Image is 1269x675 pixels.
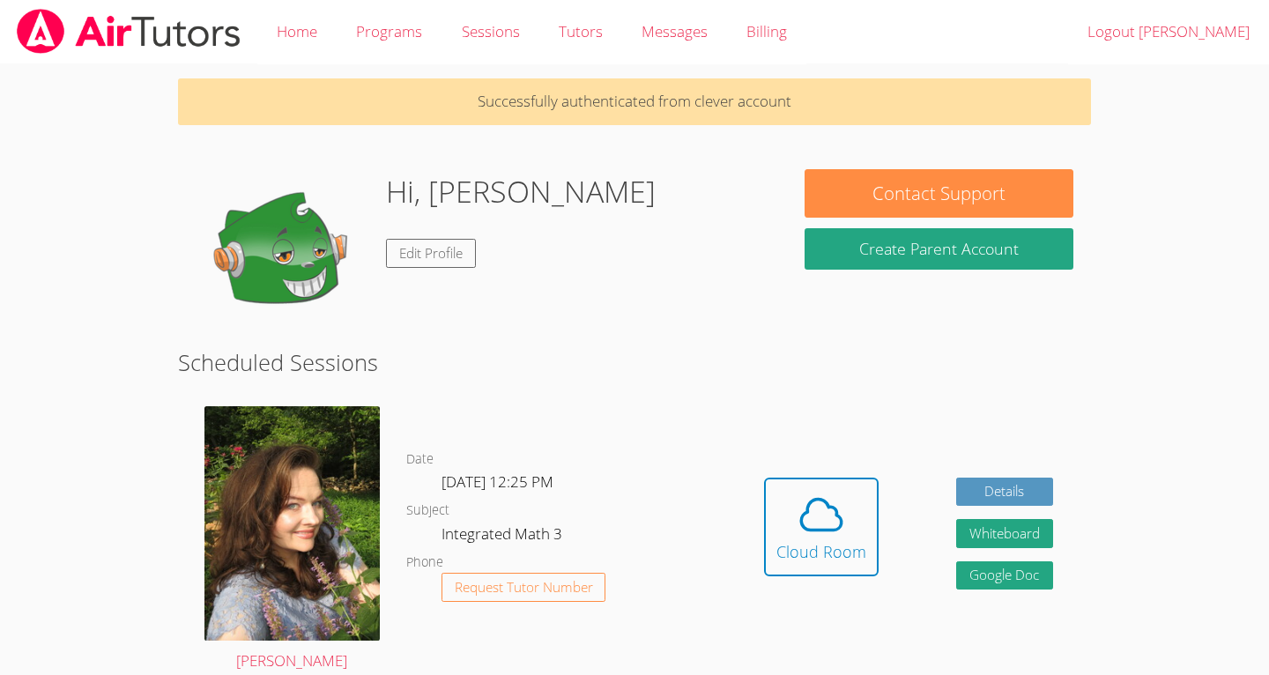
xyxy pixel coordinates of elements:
h1: Hi, [PERSON_NAME] [386,169,656,214]
button: Create Parent Account [805,228,1072,270]
a: Google Doc [956,561,1053,590]
span: Messages [642,21,708,41]
dt: Date [406,449,434,471]
button: Request Tutor Number [442,573,606,602]
a: Edit Profile [386,239,476,268]
button: Cloud Room [764,478,879,576]
button: Contact Support [805,169,1072,218]
dt: Subject [406,500,449,522]
p: Successfully authenticated from clever account [178,78,1092,125]
a: Details [956,478,1053,507]
button: Whiteboard [956,519,1053,548]
img: default.png [196,169,372,345]
dt: Phone [406,552,443,574]
img: a.JPG [204,406,380,641]
dd: Integrated Math 3 [442,522,566,552]
span: [DATE] 12:25 PM [442,471,553,492]
span: Request Tutor Number [455,581,593,594]
div: Cloud Room [776,539,866,564]
a: [PERSON_NAME] [204,406,380,673]
img: airtutors_banner-c4298cdbf04f3fff15de1276eac7730deb9818008684d7c2e4769d2f7ddbe033.png [15,9,242,54]
h2: Scheduled Sessions [178,345,1092,379]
